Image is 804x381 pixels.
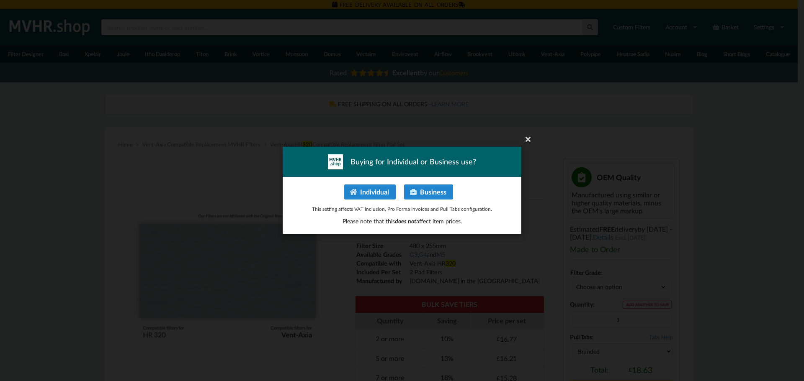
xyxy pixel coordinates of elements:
[291,205,513,212] p: This setting affects VAT inclusion, Pro Forma Invoices and Pull Tabs configuration.
[291,217,513,225] p: Please note that this affect item prices.
[395,217,416,225] span: does not
[328,154,343,169] img: mvhr-inverted.png
[350,156,476,167] span: Buying for Individual or Business use?
[404,184,453,199] button: Business
[344,184,396,199] button: Individual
